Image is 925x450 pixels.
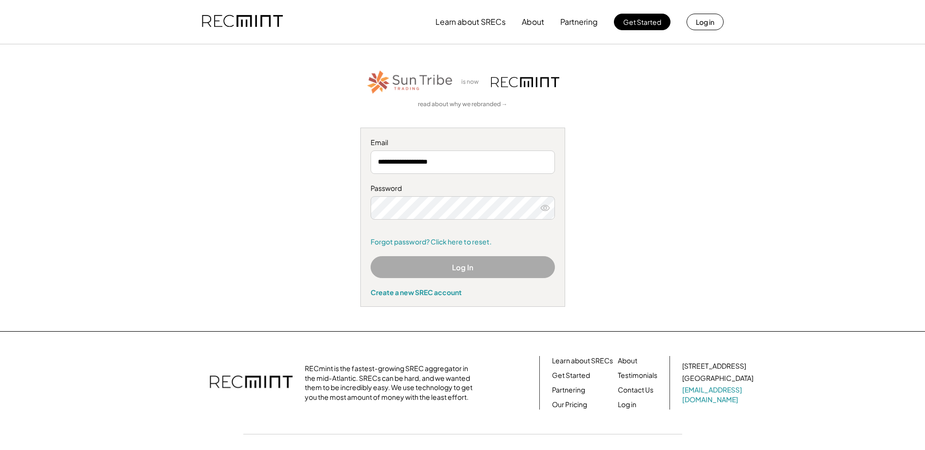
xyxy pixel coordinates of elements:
a: [EMAIL_ADDRESS][DOMAIN_NAME] [682,385,755,404]
a: Contact Us [618,385,653,395]
a: Learn about SRECs [552,356,613,366]
button: Learn about SRECs [435,12,506,32]
div: is now [459,78,486,86]
img: recmint-logotype%403x.png [491,77,559,87]
a: Our Pricing [552,400,587,410]
div: Email [371,138,555,148]
a: Testimonials [618,371,657,380]
button: Log in [687,14,724,30]
img: recmint-logotype%403x.png [202,5,283,38]
button: Partnering [560,12,598,32]
a: Forgot password? Click here to reset. [371,237,555,247]
div: RECmint is the fastest-growing SREC aggregator in the mid-Atlantic. SRECs can be hard, and we wan... [305,364,478,402]
img: STT_Horizontal_Logo%2B-%2BColor.png [366,69,454,95]
div: [GEOGRAPHIC_DATA] [682,374,753,383]
button: Log In [371,256,555,278]
a: Get Started [552,371,590,380]
a: Log in [618,400,636,410]
img: recmint-logotype%403x.png [210,366,293,400]
button: About [522,12,544,32]
div: Create a new SREC account [371,288,555,297]
a: About [618,356,637,366]
div: Password [371,184,555,193]
div: [STREET_ADDRESS] [682,361,746,371]
a: Partnering [552,385,585,395]
a: read about why we rebranded → [418,100,508,109]
button: Get Started [614,14,670,30]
